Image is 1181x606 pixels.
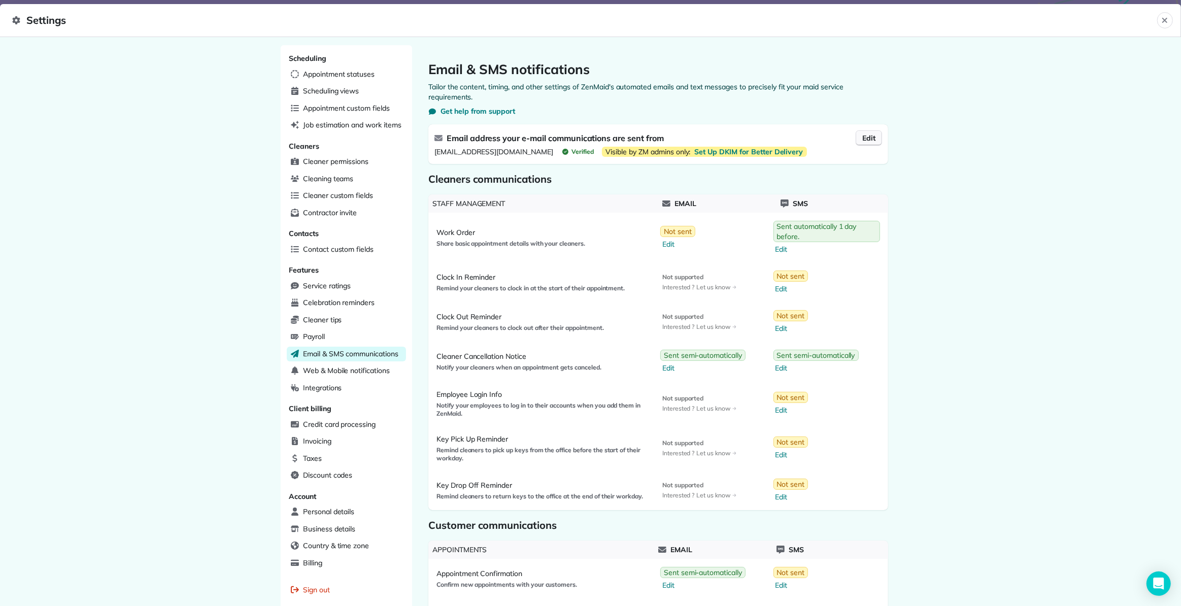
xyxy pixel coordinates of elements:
span: Let us know [697,323,737,331]
a: Sent automatically 1 day before.Edit [771,217,885,258]
span: Employee Login Info [436,389,650,399]
a: Not supportedInterested ?Let us know [658,477,740,503]
span: Edit [662,363,746,373]
a: Sent semi-automaticallyEdit [771,346,863,377]
button: Edit [856,130,882,146]
span: Clock In Reminder [436,272,650,282]
span: Edit [775,363,859,373]
span: Credit card processing [303,419,376,429]
span: Contacts [289,229,319,238]
span: Not sent [777,392,805,402]
span: Sent automatically 1 day before. [777,221,877,242]
span: Confirm new appointments with your customers. [436,581,650,589]
a: Sent semi-automaticallyEdit [658,563,750,594]
div: Open Intercom Messenger [1146,571,1171,596]
span: Edit [862,133,875,143]
a: Appointment statuses [287,67,406,82]
a: Sign out [287,583,406,598]
h4: Email address your e-mail communications are sent from [447,132,852,144]
span: Staff Management [432,198,658,209]
span: Not sent [777,271,805,281]
span: Sms [793,198,808,209]
span: Payroll [303,331,325,342]
p: [EMAIL_ADDRESS][DOMAIN_NAME] [434,147,553,157]
span: Cleaner custom fields [303,190,373,200]
span: Discount codes [303,470,352,480]
a: Not sentEdit [771,432,813,464]
span: Billing [303,558,322,568]
p: Tailor the content, timing, and other settings of ZenMaid's automated emails and text messages to... [428,82,888,102]
span: Share basic appointment details with your cleaners. [436,240,650,248]
a: Invoicing [287,434,406,449]
span: Email [670,545,692,555]
span: Work Order [436,227,650,238]
span: Clock Out Reminder [436,312,650,322]
span: Email [674,198,696,209]
a: Contact custom fields [287,242,406,257]
span: Let us know [697,405,737,413]
span: Personal details [303,507,354,517]
a: Business details [287,522,406,537]
a: Scheduling views [287,84,406,99]
a: Not sentEdit [771,266,813,298]
span: Not sent [664,226,692,237]
span: Not sent [777,437,805,447]
a: Not sentEdit [771,306,813,338]
a: Not supportedInterested ?Let us know [658,390,740,417]
a: Billing [287,556,406,571]
button: Set Up DKIM for Better Delivery [695,147,803,157]
span: Cleaners [289,142,319,151]
a: Appointment custom fields [287,101,406,116]
a: Cleaner custom fields [287,188,406,204]
span: Scheduling [289,54,326,63]
a: Cleaning teams [287,172,406,187]
span: Appointment Confirmation [436,568,650,579]
span: Key Pick Up Reminder [436,434,650,444]
span: Edit [775,244,881,254]
span: Integrations [303,383,342,393]
a: Country & time zone [287,538,406,554]
span: Contact custom fields [303,244,374,254]
span: Sms [789,545,804,555]
span: Scheduling views [303,86,359,96]
span: Cleaner Cancellation Notice [436,351,650,361]
span: Email & SMS communications [303,349,398,359]
span: Edit [775,323,808,333]
h1: Email & SMS notifications [428,61,888,78]
span: Not supported [662,439,736,447]
span: Not supported [662,394,736,402]
span: Account [289,492,316,501]
span: Edit [775,284,808,294]
span: Edit [775,405,808,415]
span: Not sent [777,311,805,321]
span: Country & time zone [303,541,369,551]
span: Web & Mobile notifications [303,365,390,376]
a: Not sentEdit [658,222,699,253]
span: Taxes [303,453,322,463]
span: Interested ? [662,323,695,331]
span: Get help from support [441,106,515,116]
button: Close [1157,12,1173,28]
span: Sent semi-automatically [664,350,742,360]
a: Personal details [287,504,406,520]
span: Interested ? [662,449,695,457]
a: Cleaner permissions [287,154,406,170]
span: Let us know [697,283,737,291]
a: Payroll [287,329,406,345]
span: Invoicing [303,436,331,446]
a: Sent semi-automaticallyEdit [658,346,750,377]
span: Cleaning teams [303,174,353,184]
span: Remind your cleaners to clock in at the start of their appointment. [436,284,650,292]
a: Not supportedInterested ?Let us know [658,309,740,335]
span: Features [289,265,319,275]
a: Not supportedInterested ?Let us know [658,435,740,461]
a: Email & SMS communications [287,347,406,362]
span: Interested ? [662,283,695,291]
span: Edit [775,580,808,590]
span: Cleaner tips [303,315,342,325]
a: Not sentEdit [771,475,813,506]
a: Celebration reminders [287,295,406,311]
span: Let us know [697,491,737,499]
